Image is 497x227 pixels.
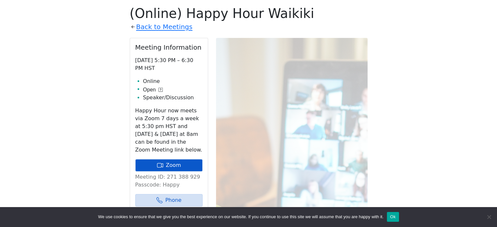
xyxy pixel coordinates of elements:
[387,212,399,222] button: Ok
[135,159,203,171] a: Zoom
[135,194,203,206] a: Phone
[135,57,203,72] p: [DATE] 5:30 PM – 6:30 PM HST
[130,6,368,21] h1: (Online) Happy Hour Waikiki
[143,86,156,94] span: Open
[143,86,163,94] button: Open
[135,43,203,51] h2: Meeting Information
[486,214,492,220] span: No
[143,77,203,85] li: Online
[98,214,383,220] span: We use cookies to ensure that we give you the best experience on our website. If you continue to ...
[143,94,203,102] li: Speaker/Discussion
[135,173,203,189] p: Meeting ID: 271 388 929 Passcode: Happy
[136,21,192,33] a: Back to Meetings
[135,107,203,154] p: Happy Hour now meets via Zoom 7 days a week at 5:30 pm HST and [DATE] & [DATE] at 8am can be foun...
